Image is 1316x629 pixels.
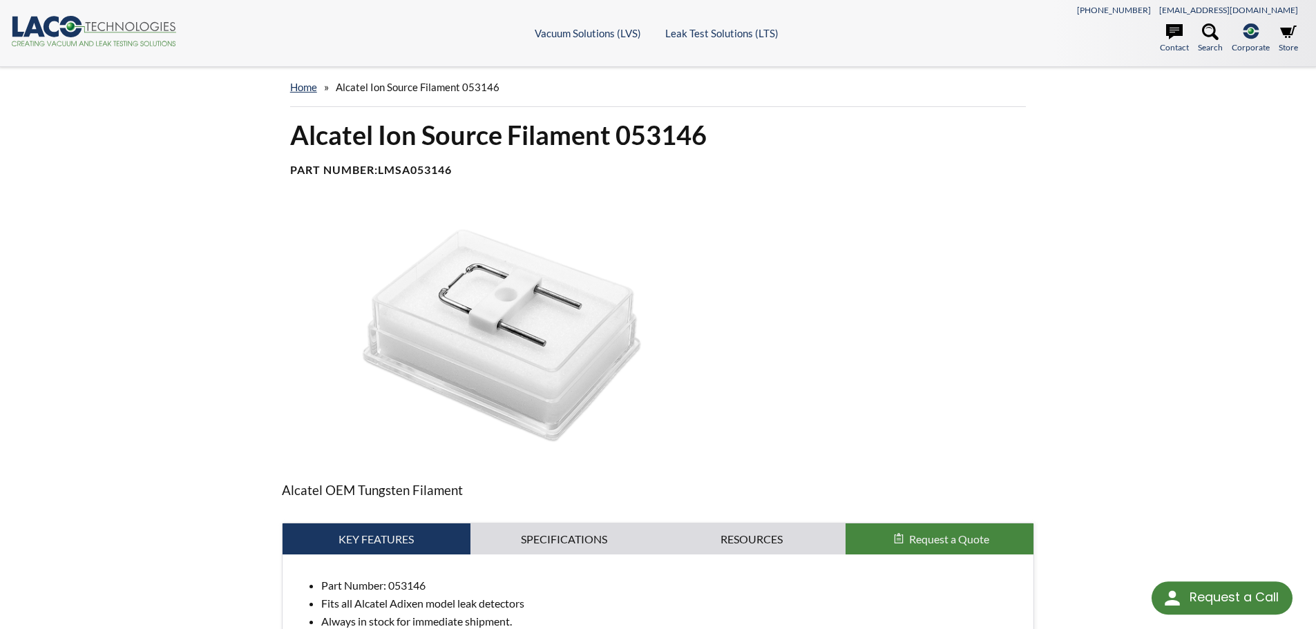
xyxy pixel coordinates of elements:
[665,27,779,39] a: Leak Test Solutions (LTS)
[1160,23,1189,54] a: Contact
[378,163,452,176] b: LMSA053146
[282,211,723,458] img: Alcatel Ion Source Filament 053146
[658,523,846,555] a: Resources
[1190,581,1279,613] div: Request a Call
[1152,581,1293,615] div: Request a Call
[283,523,470,555] a: Key Features
[846,523,1033,555] button: Request a Quote
[470,523,658,555] a: Specifications
[1198,23,1223,54] a: Search
[321,577,1023,594] li: Part Number: 053146
[1279,23,1298,54] a: Store
[1161,587,1183,609] img: round button
[1232,41,1270,54] span: Corporate
[1077,5,1151,15] a: [PHONE_NUMBER]
[290,81,317,93] a: home
[535,27,641,39] a: Vacuum Solutions (LVS)
[290,163,1027,177] h4: Part Number:
[282,480,1035,501] p: Alcatel OEM Tungsten Filament
[290,118,1027,152] h1: Alcatel Ion Source Filament 053146
[1159,5,1298,15] a: [EMAIL_ADDRESS][DOMAIN_NAME]
[321,594,1023,612] li: Fits all Alcatel Adixen model leak detectors
[290,68,1027,107] div: »
[336,81,499,93] span: Alcatel Ion Source Filament 053146
[909,532,989,545] span: Request a Quote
